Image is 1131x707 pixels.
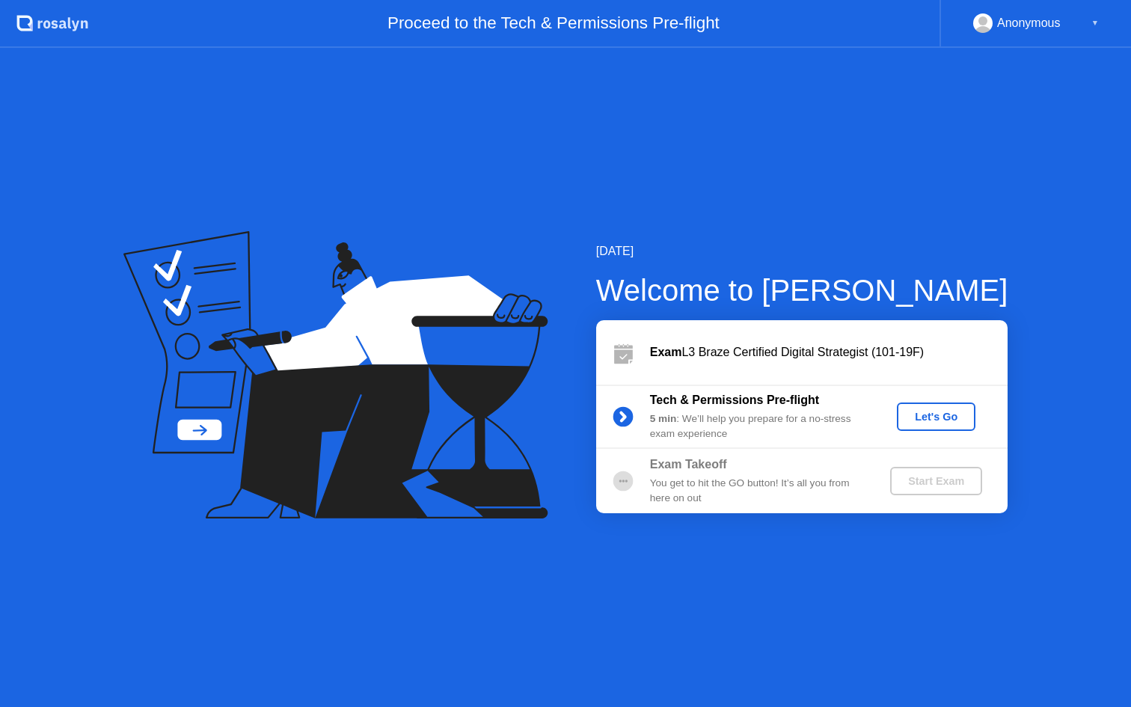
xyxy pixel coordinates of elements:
button: Start Exam [890,467,982,495]
div: Start Exam [896,475,976,487]
div: Welcome to [PERSON_NAME] [596,268,1008,313]
div: Anonymous [997,13,1061,33]
b: 5 min [650,413,677,424]
button: Let's Go [897,403,975,431]
div: : We’ll help you prepare for a no-stress exam experience [650,411,865,442]
div: [DATE] [596,242,1008,260]
b: Exam Takeoff [650,458,727,471]
b: Exam [650,346,682,358]
div: You get to hit the GO button! It’s all you from here on out [650,476,865,506]
div: L3 Braze Certified Digital Strategist (101-19F) [650,343,1008,361]
div: ▼ [1091,13,1099,33]
div: Let's Go [903,411,969,423]
b: Tech & Permissions Pre-flight [650,394,819,406]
